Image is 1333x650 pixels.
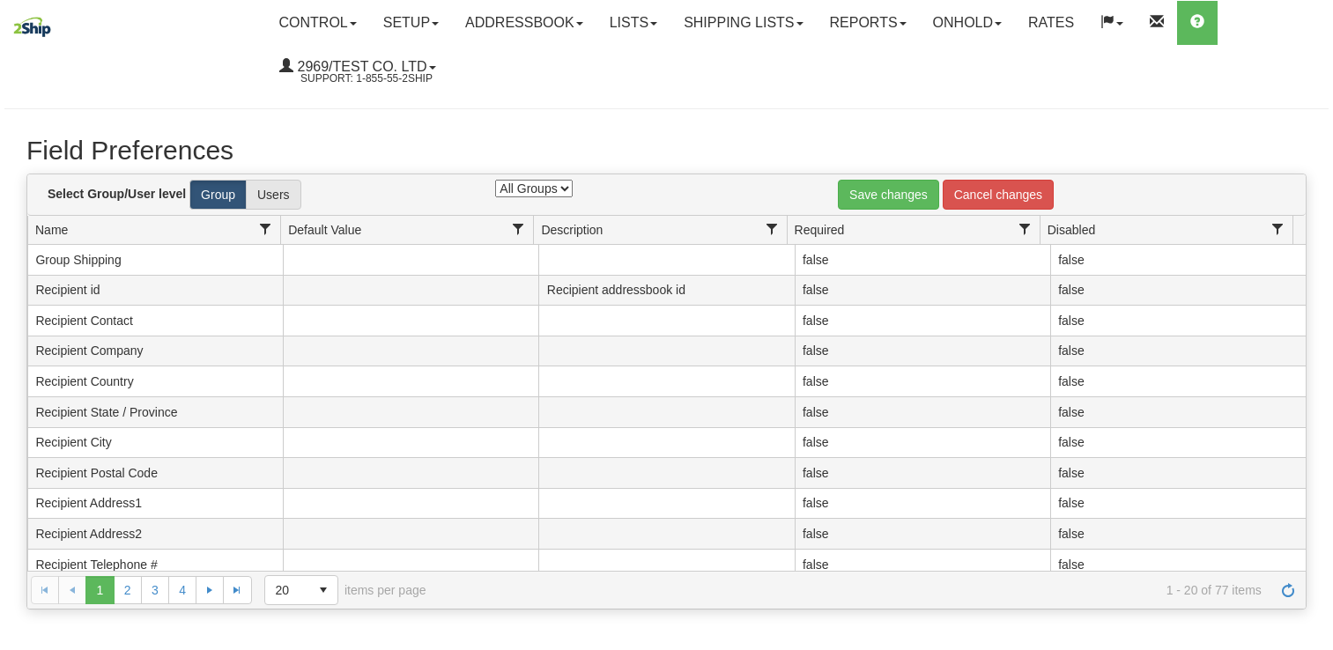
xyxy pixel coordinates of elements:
[309,576,337,604] span: select
[26,136,1307,165] h1: Field Preferences
[288,221,361,239] span: Default Value
[27,306,283,336] td: Recipient Contact
[114,576,142,604] a: 2
[452,1,596,45] a: Addressbook
[196,576,224,604] a: Go to the next page
[795,428,1050,459] td: false
[1050,366,1306,397] td: false
[9,4,55,49] img: logo2969.jpg
[370,1,452,45] a: Setup
[795,276,1050,307] td: false
[795,306,1050,336] td: false
[1050,276,1306,307] td: false
[795,221,845,239] span: Required
[795,336,1050,367] td: false
[838,180,939,210] a: Save changes
[168,576,196,604] a: 4
[451,583,1262,597] span: 1 - 20 of 77 items
[266,45,449,89] a: 2969/Test Co. Ltd Support: 1-855-55-2SHIP
[27,276,283,307] td: Recipient id
[541,221,603,239] span: Description
[223,576,251,604] a: Go to the last page
[503,214,533,244] a: Default Value filter column settings
[795,397,1050,428] td: false
[293,59,427,74] span: 2969/Test Co. Ltd
[1292,235,1331,415] iframe: chat widget
[189,180,247,210] label: Group
[1015,1,1087,45] a: Rates
[1263,214,1292,244] a: Disabled filter column settings
[1050,489,1306,520] td: false
[27,366,283,397] td: Recipient Country
[1050,397,1306,428] td: false
[538,276,794,307] td: Recipient addressbook id
[27,519,283,550] td: Recipient Address2
[27,428,283,459] td: Recipient City
[757,214,787,244] a: Description filter column settings
[670,1,816,45] a: Shipping lists
[1050,550,1306,580] td: false
[85,576,114,604] span: Page 1
[266,1,370,45] a: Control
[27,458,283,489] td: Recipient Postal Code
[795,458,1050,489] td: false
[1048,221,1095,239] span: Disabled
[27,489,283,520] td: Recipient Address1
[27,336,283,367] td: Recipient Company
[920,1,1015,45] a: OnHold
[1028,15,1074,30] span: Rates
[27,550,283,580] td: Recipient Telephone #
[48,185,186,203] label: Select Group/User level
[27,397,283,428] td: Recipient State / Province
[817,1,920,45] a: Reports
[1050,306,1306,336] td: false
[1050,458,1306,489] td: false
[1274,576,1302,604] a: Refresh
[795,519,1050,550] td: false
[246,180,301,210] label: Users
[1050,336,1306,367] td: false
[1050,519,1306,550] td: false
[1010,214,1040,244] a: Required filter column settings
[264,575,338,605] span: Page sizes drop down
[795,550,1050,580] td: false
[943,180,1054,210] a: Cancel changes
[795,366,1050,397] td: false
[1050,428,1306,459] td: false
[264,575,426,605] span: items per page
[795,245,1050,276] td: false
[795,489,1050,520] td: false
[250,214,280,244] a: Name filter column settings
[35,221,68,239] span: Name
[27,245,283,276] td: Group Shipping
[141,576,169,604] a: 3
[27,174,1306,216] div: grid toolbar
[1050,245,1306,276] td: false
[276,581,299,599] span: 20
[596,1,670,45] a: Lists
